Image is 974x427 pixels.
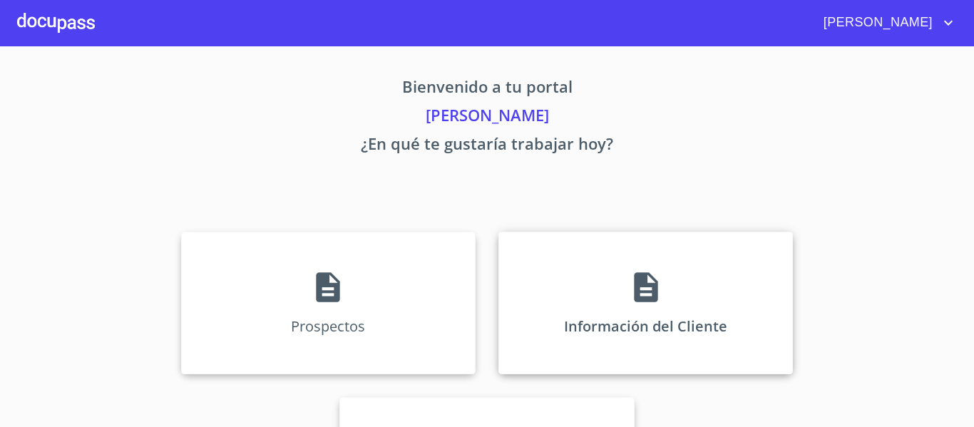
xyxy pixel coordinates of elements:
[48,103,926,132] p: [PERSON_NAME]
[48,132,926,160] p: ¿En qué te gustaría trabajar hoy?
[813,11,957,34] button: account of current user
[564,317,727,336] p: Información del Cliente
[813,11,940,34] span: [PERSON_NAME]
[48,75,926,103] p: Bienvenido a tu portal
[291,317,365,336] p: Prospectos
